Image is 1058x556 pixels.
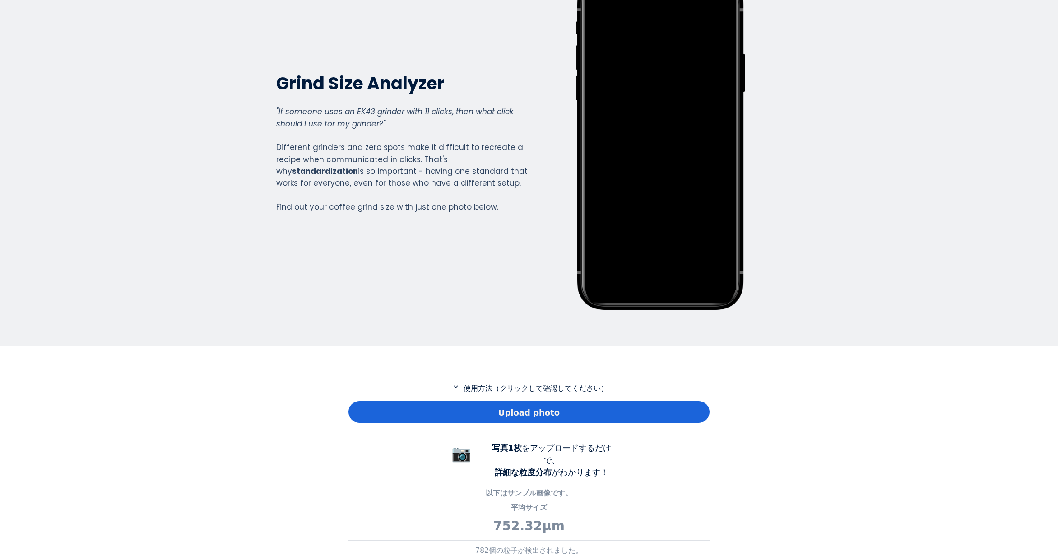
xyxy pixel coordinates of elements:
[451,444,471,463] span: 📷
[276,72,528,94] h2: Grind Size Analyzer
[348,488,710,499] p: 以下はサンプル画像です。
[276,106,528,213] div: Different grinders and zero spots make it difficult to recreate a recipe when communicated in cli...
[348,517,710,536] p: 752.32μm
[498,406,560,419] span: Upload photo
[495,467,552,477] b: 詳細な粒度分布
[450,383,461,391] mat-icon: expand_more
[348,502,710,513] p: 平均サイズ
[492,443,522,453] b: 写真1枚
[348,545,710,556] p: 782個の粒子が検出されました。
[484,442,619,478] div: をアップロードするだけで、 がわかります！
[276,106,514,129] em: "If someone uses an EK43 grinder with 11 clicks, then what click should I use for my grinder?"
[292,166,358,177] strong: standardization
[348,383,710,394] p: 使用方法（クリックして確認してください）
